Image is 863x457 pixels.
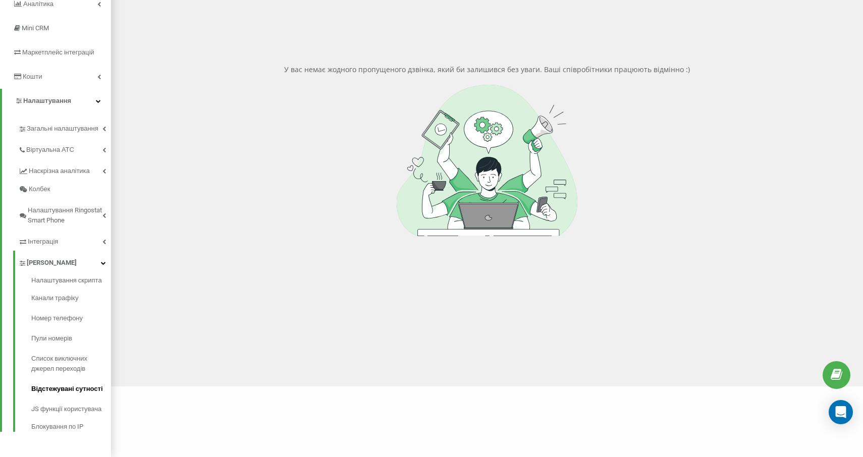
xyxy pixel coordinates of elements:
[31,384,103,394] span: Відстежувані сутності
[18,159,111,180] a: Наскрізна аналітика
[23,97,71,104] span: Налаштування
[31,275,102,285] span: Налаштування скрипта
[31,354,106,374] span: Список виключних джерел переходів
[31,422,83,432] span: Блокування по IP
[31,333,72,344] span: Пули номерів
[31,308,111,328] a: Номер телефону
[28,237,58,247] span: Інтеграція
[22,48,94,56] span: Маркетплейс інтеграцій
[18,138,111,159] a: Віртуальна АТС
[18,230,111,251] a: Інтеграція
[829,400,853,424] div: Open Intercom Messenger
[31,379,111,399] a: Відстежувані сутності
[29,184,50,194] span: Колбек
[27,258,77,268] span: [PERSON_NAME]
[29,166,90,176] span: Наскрізна аналітика
[28,205,102,225] span: Налаштування Ringostat Smart Phone
[23,73,42,80] span: Кошти
[18,180,111,198] a: Колбек
[31,328,111,349] a: Пули номерів
[27,124,98,134] span: Загальні налаштування
[31,275,111,288] a: Налаштування скрипта
[31,404,101,414] span: JS функції користувача
[31,313,83,323] span: Номер телефону
[18,117,111,138] a: Загальні налаштування
[31,293,78,303] span: Канали трафіку
[26,145,74,155] span: Віртуальна АТС
[22,24,49,32] span: Mini CRM
[31,349,111,379] a: Список виключних джерел переходів
[18,198,111,230] a: Налаштування Ringostat Smart Phone
[31,419,111,432] a: Блокування по IP
[31,399,111,419] a: JS функції користувача
[2,89,111,113] a: Налаштування
[31,288,111,308] a: Канали трафіку
[18,251,111,272] a: [PERSON_NAME]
